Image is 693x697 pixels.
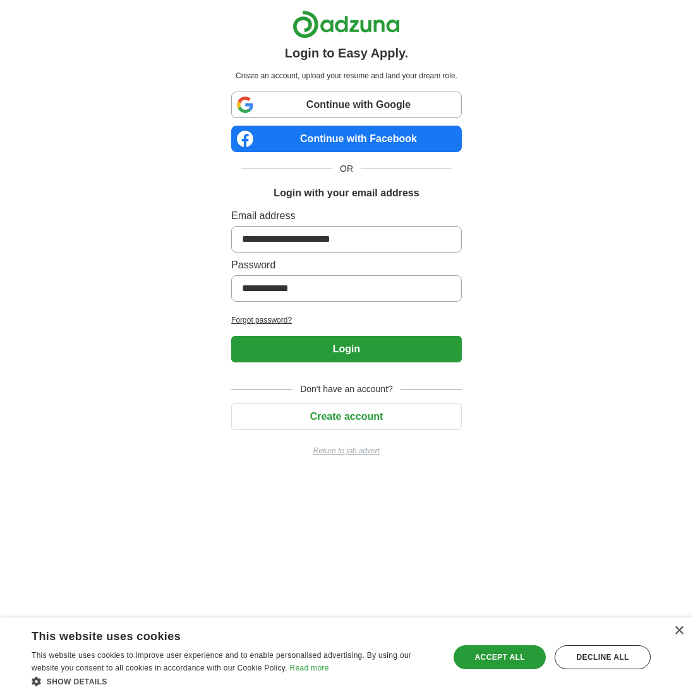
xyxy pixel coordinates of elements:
[32,651,411,672] span: This website uses cookies to improve user experience and to enable personalised advertising. By u...
[674,626,684,636] div: Close
[231,411,462,422] a: Create account
[292,10,400,39] img: Adzuna logo
[292,383,401,396] span: Don't have an account?
[231,126,462,152] a: Continue with Facebook
[332,162,361,176] span: OR
[231,445,462,456] a: Return to job advert
[274,186,419,201] h1: Login with your email address
[234,70,459,81] p: Create an account, upload your resume and land your dream role.
[231,208,462,223] label: Email address
[231,314,462,326] a: Forgot password?
[32,625,406,644] div: This website uses cookies
[32,675,437,688] div: Show details
[231,258,462,273] label: Password
[285,44,409,63] h1: Login to Easy Apply.
[231,92,462,118] a: Continue with Google
[555,645,651,669] div: Decline all
[231,336,462,362] button: Login
[290,664,329,672] a: Read more, opens a new window
[454,645,546,669] div: Accept all
[231,403,462,430] button: Create account
[47,677,107,686] span: Show details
